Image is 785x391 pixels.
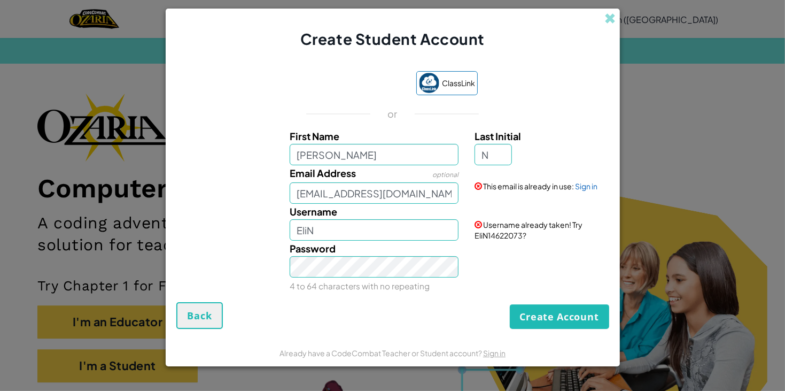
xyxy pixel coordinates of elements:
[290,205,337,218] span: Username
[475,130,521,142] span: Last Initial
[442,75,475,91] span: ClassLink
[290,130,339,142] span: First Name
[279,348,483,358] span: Already have a CodeCombat Teacher or Student account?
[290,242,336,255] span: Password
[419,73,439,93] img: classlink-logo-small.png
[302,72,411,96] iframe: Sign in with Google Button
[483,348,506,358] a: Sign in
[290,167,356,179] span: Email Address
[300,29,485,48] span: Create Student Account
[188,309,212,322] span: Back
[575,181,597,191] a: Sign in
[432,171,458,179] span: optional
[510,304,609,329] button: Create Account
[483,181,574,191] span: This email is already in use:
[290,281,430,291] small: 4 to 64 characters with no repeating
[387,108,398,120] p: or
[475,220,582,240] span: Username already taken! Try EliN14622073?
[176,302,223,329] button: Back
